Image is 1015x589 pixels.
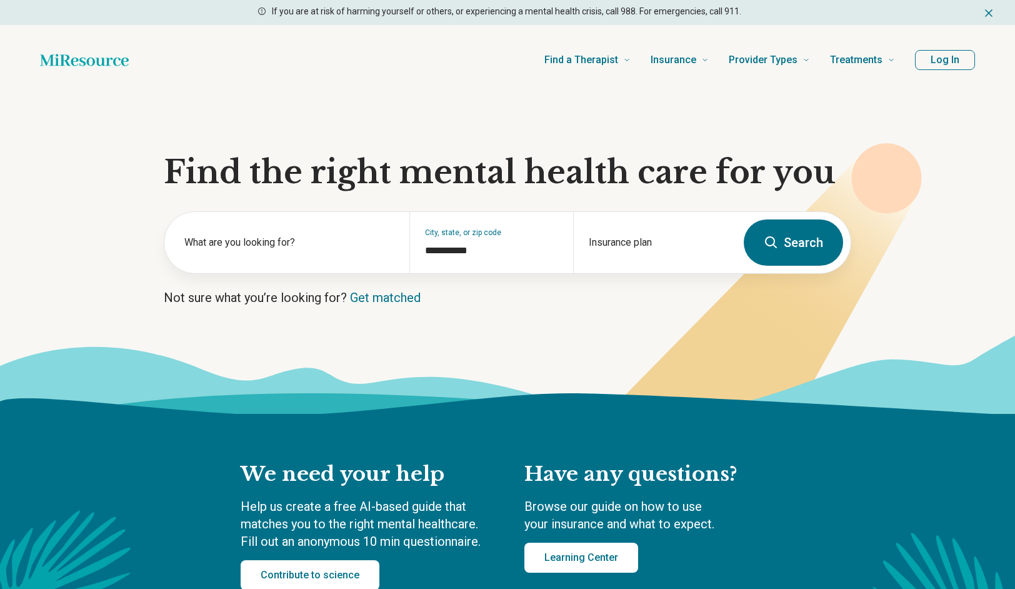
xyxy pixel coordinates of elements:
[544,51,618,69] span: Find a Therapist
[744,219,843,266] button: Search
[272,5,741,18] p: If you are at risk of harming yourself or others, or experiencing a mental health crisis, call 98...
[524,498,774,533] p: Browse our guide on how to use your insurance and what to expect.
[40,48,129,73] a: Home page
[184,235,394,250] label: What are you looking for?
[915,50,975,70] button: Log In
[729,35,810,85] a: Provider Types
[524,461,774,488] h2: Have any questions?
[164,154,851,191] h1: Find the right mental health care for you
[544,35,631,85] a: Find a Therapist
[241,498,499,550] p: Help us create a free AI-based guide that matches you to the right mental healthcare. Fill out an...
[241,461,499,488] h2: We need your help
[982,5,995,20] button: Dismiss
[651,51,696,69] span: Insurance
[729,51,797,69] span: Provider Types
[164,289,851,306] p: Not sure what you’re looking for?
[350,290,421,305] a: Get matched
[830,35,895,85] a: Treatments
[830,51,882,69] span: Treatments
[651,35,709,85] a: Insurance
[524,543,638,573] a: Learning Center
